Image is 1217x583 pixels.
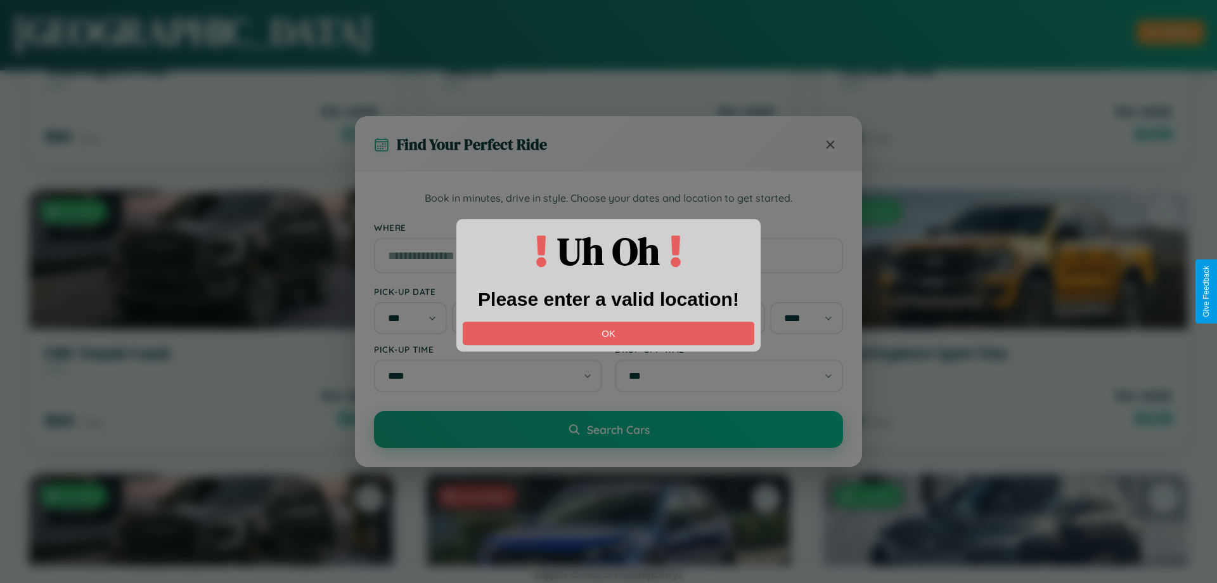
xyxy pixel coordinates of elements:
p: Book in minutes, drive in style. Choose your dates and location to get started. [374,190,843,207]
label: Drop-off Date [615,286,843,297]
label: Drop-off Time [615,344,843,355]
label: Pick-up Time [374,344,602,355]
h3: Find Your Perfect Ride [397,134,547,155]
label: Pick-up Date [374,286,602,297]
span: Search Cars [587,423,650,436]
label: Where [374,222,843,233]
